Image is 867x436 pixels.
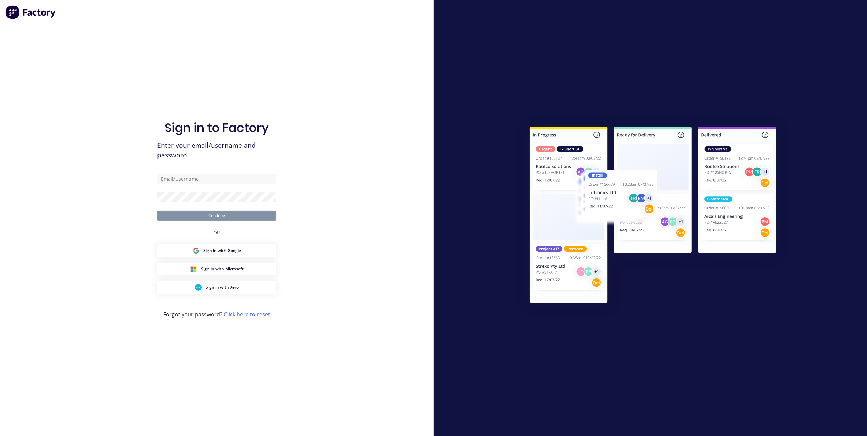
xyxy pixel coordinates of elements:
[195,284,202,291] img: Xero Sign in
[157,263,276,275] button: Microsoft Sign inSign in with Microsoft
[213,221,220,244] div: OR
[206,284,239,290] span: Sign in with Xero
[224,311,270,318] a: Click here to reset
[515,113,791,319] img: Sign in
[201,266,244,272] span: Sign in with Microsoft
[203,248,241,254] span: Sign in with Google
[157,174,276,184] input: Email/Username
[157,211,276,221] button: Continue
[193,247,199,254] img: Google Sign in
[163,310,270,318] span: Forgot your password?
[165,120,269,135] h1: Sign in to Factory
[190,266,197,272] img: Microsoft Sign in
[157,281,276,294] button: Xero Sign inSign in with Xero
[5,5,56,19] img: Factory
[157,140,276,160] span: Enter your email/username and password.
[157,244,276,257] button: Google Sign inSign in with Google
